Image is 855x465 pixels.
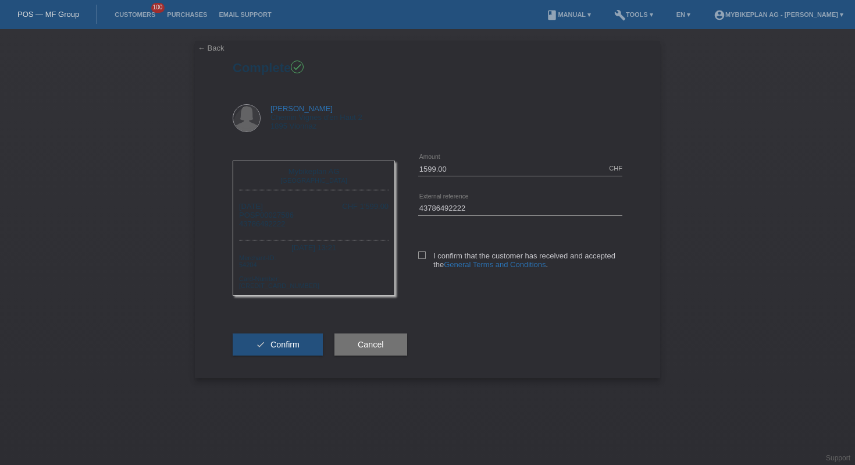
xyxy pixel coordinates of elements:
div: [DATE] POSP00027586 [239,202,294,228]
a: buildTools ▾ [608,11,659,18]
button: check Confirm [233,333,323,356]
i: account_circle [714,9,725,21]
a: General Terms and Conditions [444,260,546,269]
a: [PERSON_NAME] [270,104,333,113]
h1: Complete [233,61,622,75]
div: [GEOGRAPHIC_DATA] [242,176,386,184]
a: Support [826,454,850,462]
button: Cancel [334,333,407,356]
a: Purchases [161,11,213,18]
i: check [256,340,265,349]
i: build [614,9,626,21]
div: [DATE] 13:21 [239,240,389,253]
a: Customers [109,11,161,18]
a: ← Back [198,44,225,52]
div: Chemin Vignes d'en Haut 2 1895 Vionnaz [270,104,362,130]
div: Mybikeplan AG [242,167,386,176]
i: check [292,62,302,72]
a: POS — MF Group [17,10,79,19]
a: bookManual ▾ [540,11,597,18]
a: Email Support [213,11,277,18]
span: Confirm [270,340,300,349]
div: Merchant-ID: 54204 Card-Number: [CREDIT_CARD_NUMBER] [239,253,389,289]
a: account_circleMybikeplan AG - [PERSON_NAME] ▾ [708,11,849,18]
span: 100 [151,3,165,13]
span: Cancel [358,340,384,349]
i: book [546,9,558,21]
div: CHF 1'599.00 [342,202,389,211]
span: 43786492222 [239,219,286,228]
div: CHF [609,165,622,172]
a: EN ▾ [671,11,696,18]
label: I confirm that the customer has received and accepted the . [418,251,622,269]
